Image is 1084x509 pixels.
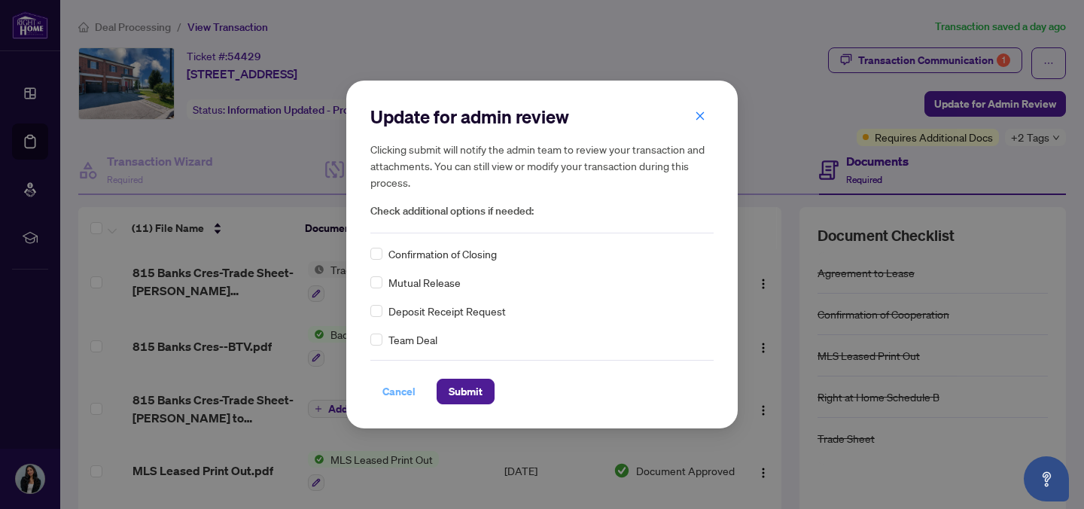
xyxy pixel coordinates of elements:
[388,303,506,319] span: Deposit Receipt Request
[370,105,714,129] h2: Update for admin review
[1024,456,1069,501] button: Open asap
[388,331,437,348] span: Team Deal
[370,203,714,220] span: Check additional options if needed:
[370,141,714,190] h5: Clicking submit will notify the admin team to review your transaction and attachments. You can st...
[695,111,705,121] span: close
[449,379,483,404] span: Submit
[370,379,428,404] button: Cancel
[388,245,497,262] span: Confirmation of Closing
[437,379,495,404] button: Submit
[382,379,416,404] span: Cancel
[388,274,461,291] span: Mutual Release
